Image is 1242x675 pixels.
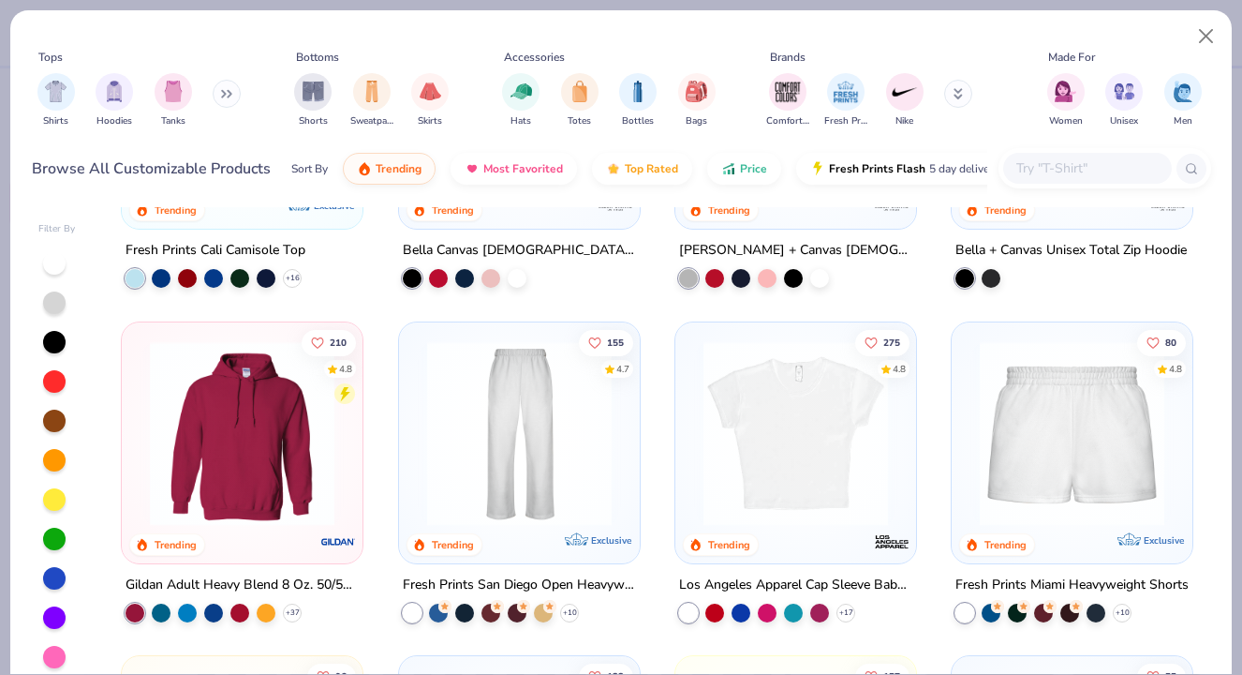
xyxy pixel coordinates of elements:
div: Browse All Customizable Products [32,157,271,180]
button: Close [1189,19,1224,54]
img: Los Angeles Apparel logo [873,523,910,561]
button: filter button [155,73,192,128]
img: flash.gif [810,161,825,176]
div: Made For [1048,49,1095,66]
div: filter for Shorts [294,73,332,128]
div: filter for Hoodies [96,73,133,128]
span: 275 [883,337,900,347]
span: Totes [568,114,591,128]
button: filter button [350,73,393,128]
span: 155 [606,337,623,347]
button: Trending [343,153,436,185]
img: Tanks Image [163,81,184,102]
span: Top Rated [625,161,678,176]
button: filter button [1105,73,1143,128]
img: Comfort Colors Image [774,78,802,106]
button: Like [855,329,909,355]
div: [PERSON_NAME] + Canvas [DEMOGRAPHIC_DATA]' Micro Ribbed Baby Tee [679,239,912,262]
img: TopRated.gif [606,161,621,176]
span: Hats [510,114,531,128]
div: filter for Hats [502,73,540,128]
span: + 17 [838,607,852,619]
button: filter button [1047,73,1085,128]
span: Unisex [1110,114,1138,128]
img: Shorts Image [303,81,324,102]
img: Fresh Prints Image [832,78,860,106]
div: 4.7 [615,362,628,376]
div: Fresh Prints San Diego Open Heavyweight Sweatpants [403,574,636,597]
img: trending.gif [357,161,372,176]
button: Like [302,329,356,355]
span: Fresh Prints [824,114,867,128]
button: Like [578,329,632,355]
div: filter for Totes [561,73,599,128]
div: filter for Nike [886,73,924,128]
button: filter button [678,73,716,128]
div: Los Angeles Apparel Cap Sleeve Baby Rib Crop Top [679,574,912,597]
div: Accessories [504,49,565,66]
img: Bella + Canvas logo [873,188,910,226]
img: Sweatpants Image [362,81,382,102]
span: 210 [330,337,347,347]
span: Exclusive [315,200,355,212]
span: Exclusive [1144,534,1184,547]
img: Shirts Image [45,81,67,102]
img: Gildan logo [320,523,358,561]
span: 5 day delivery [929,158,998,180]
span: Women [1049,114,1083,128]
span: Hoodies [96,114,132,128]
img: Bottles Image [628,81,648,102]
img: Bella + Canvas logo [1149,188,1187,226]
span: + 16 [286,273,300,284]
img: af8dff09-eddf-408b-b5dc-51145765dcf2 [970,340,1174,525]
img: Hats Image [510,81,532,102]
div: filter for Bags [678,73,716,128]
div: 4.8 [1169,362,1182,376]
span: 80 [1165,337,1176,347]
input: Try "T-Shirt" [1014,157,1159,179]
div: filter for Sweatpants [350,73,393,128]
div: filter for Unisex [1105,73,1143,128]
span: Trending [376,161,421,176]
span: + 10 [1116,607,1130,619]
span: Shorts [299,114,328,128]
div: Fresh Prints Miami Heavyweight Shorts [955,574,1189,597]
div: Bottoms [296,49,339,66]
div: Brands [770,49,806,66]
span: Tanks [161,114,185,128]
img: Skirts Image [420,81,441,102]
button: filter button [411,73,449,128]
img: 01756b78-01f6-4cc6-8d8a-3c30c1a0c8ac [140,340,344,525]
img: Hoodies Image [104,81,125,102]
div: Sort By [291,160,328,177]
button: filter button [96,73,133,128]
div: filter for Shirts [37,73,75,128]
div: 4.8 [893,362,906,376]
img: Women Image [1055,81,1076,102]
img: Totes Image [569,81,590,102]
button: Most Favorited [451,153,577,185]
div: Fresh Prints Cali Camisole Top [126,239,305,262]
span: Exclusive [591,534,631,547]
div: filter for Women [1047,73,1085,128]
span: Comfort Colors [766,114,809,128]
img: Bags Image [686,81,706,102]
img: f2b333be-1c19-4d0f-b003-dae84be201f4 [897,340,1101,525]
button: filter button [1164,73,1202,128]
button: filter button [766,73,809,128]
div: Filter By [38,222,76,236]
button: Price [707,153,781,185]
img: Nike Image [891,78,919,106]
img: df5250ff-6f61-4206-a12c-24931b20f13c [418,340,621,525]
span: Most Favorited [483,161,563,176]
button: filter button [37,73,75,128]
span: Shirts [43,114,68,128]
span: Nike [895,114,913,128]
span: + 10 [562,607,576,619]
span: Fresh Prints Flash [829,161,925,176]
span: Sweatpants [350,114,393,128]
span: Bottles [622,114,654,128]
img: b0603986-75a5-419a-97bc-283c66fe3a23 [694,340,897,525]
img: Bella + Canvas logo [597,188,634,226]
button: filter button [294,73,332,128]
